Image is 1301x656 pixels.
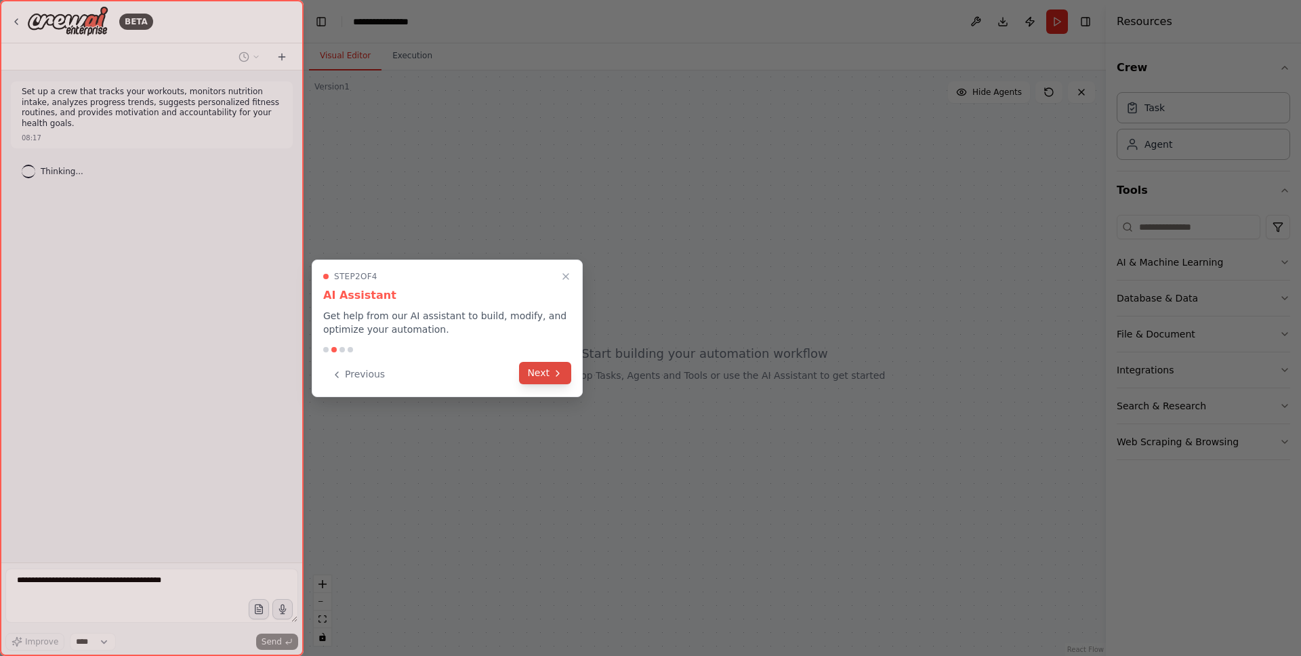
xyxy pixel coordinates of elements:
[323,287,571,304] h3: AI Assistant
[558,268,574,285] button: Close walkthrough
[323,363,393,386] button: Previous
[334,271,377,282] span: Step 2 of 4
[312,12,331,31] button: Hide left sidebar
[519,362,571,384] button: Next
[323,309,571,336] p: Get help from our AI assistant to build, modify, and optimize your automation.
